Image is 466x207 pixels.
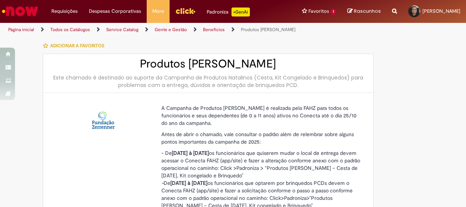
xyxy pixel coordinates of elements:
span: 1 [331,9,336,15]
p: +GenAi [231,7,250,16]
a: Rascunhos [347,8,381,15]
em: - [161,180,164,186]
span: Adicionar a Favoritos [50,43,104,49]
img: ServiceNow [1,4,39,19]
span: More [152,7,164,15]
img: click_logo_yellow_360x200.png [175,5,195,16]
span: Despesas Corporativas [89,7,141,15]
img: Produtos Natalinos - FAHZ [91,108,115,132]
a: Produtos [PERSON_NAME] [241,27,295,33]
span: Requisições [51,7,78,15]
a: Benefícios [203,27,225,33]
span: [PERSON_NAME] [422,8,460,14]
button: Adicionar a Favoritos [43,38,108,54]
div: Padroniza [207,7,250,16]
ul: Trilhas de página [6,23,305,37]
a: Todos os Catálogos [50,27,90,33]
a: Service Catalog [106,27,138,33]
div: Este chamado é destinado ao suporte da Campanha de Produtos Natalinos (Cesta, Kit Congelado e Bri... [51,74,366,89]
a: Gente e Gestão [155,27,187,33]
h2: Produtos [PERSON_NAME] [51,58,366,70]
span: A Campanha de Produtos [PERSON_NAME] é realizada pela FAHZ para todos os funcionários e seus depe... [161,105,356,126]
span: Favoritos [308,7,329,15]
span: Rascunhos [354,7,381,15]
a: Página inicial [8,27,34,33]
span: Antes de abrir o chamado, vale consultar o padrão além de relembrar sobre alguns pontos important... [161,131,354,145]
strong: [DATE] à [DATE] [172,150,209,156]
strong: [DATE] à [DATE] [170,180,207,186]
span: - De os funcionários que quiserem mudar o local de entrega devem acessar o Conecta FAHZ (app/site... [161,150,360,179]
